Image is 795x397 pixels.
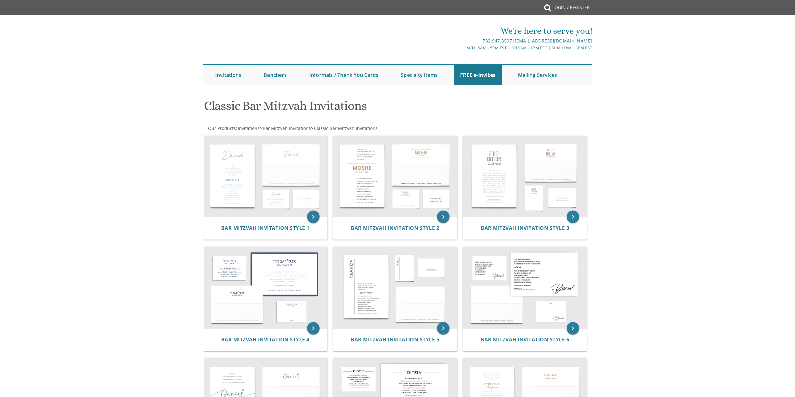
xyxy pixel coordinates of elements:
[351,336,439,343] span: Bar Mitzvah Invitation Style 5
[481,225,569,231] span: Bar Mitzvah Invitation Style 3
[333,45,592,51] div: M-Th 9am - 5pm EST | Fri 9am - 1pm EST | Sun 11am - 3pm EST
[307,322,320,335] a: keyboard_arrow_right
[204,136,327,217] img: Bar Mitzvah Invitation Style 1
[263,125,311,131] span: Bar Mitzvah Invitations
[454,65,502,85] a: FREE e-Invites
[221,225,310,231] a: Bar Mitzvah Invitation Style 1
[351,337,439,343] a: Bar Mitzvah Invitation Style 5
[483,38,512,44] a: 732.947.3597
[257,65,293,85] a: Benchers
[481,337,569,343] a: Bar Mitzvah Invitation Style 6
[567,211,579,223] a: keyboard_arrow_right
[437,322,450,335] a: keyboard_arrow_right
[262,125,311,131] a: Bar Mitzvah Invitations
[351,225,439,231] a: Bar Mitzvah Invitation Style 2
[260,125,311,131] span: >
[333,136,457,217] img: Bar Mitzvah Invitation Style 2
[313,125,378,131] a: Classic Bar Mitzvah Invitations
[204,99,459,117] h1: Classic Bar Mitzvah Invitations
[395,65,444,85] a: Specialty Items
[481,336,569,343] span: Bar Mitzvah Invitation Style 6
[481,225,569,231] a: Bar Mitzvah Invitation Style 3
[512,65,563,85] a: Mailing Services
[238,125,260,131] span: Invitations
[307,211,320,223] a: keyboard_arrow_right
[463,247,587,328] img: Bar Mitzvah Invitation Style 6
[204,247,327,328] img: Bar Mitzvah Invitation Style 4
[221,336,310,343] span: Bar Mitzvah Invitation Style 4
[303,65,385,85] a: Informals / Thank You Cards
[207,125,236,131] a: Our Products
[437,211,450,223] a: keyboard_arrow_right
[463,136,587,217] img: Bar Mitzvah Invitation Style 3
[333,25,592,37] div: We're here to serve you!
[237,125,260,131] a: Invitations
[333,247,457,328] img: Bar Mitzvah Invitation Style 5
[203,125,398,132] div: :
[567,322,579,335] a: keyboard_arrow_right
[333,37,592,45] div: |
[314,125,378,131] span: Classic Bar Mitzvah Invitations
[221,337,310,343] a: Bar Mitzvah Invitation Style 4
[221,225,310,231] span: Bar Mitzvah Invitation Style 1
[311,125,378,131] span: >
[209,65,247,85] a: Invitations
[351,225,439,231] span: Bar Mitzvah Invitation Style 2
[515,38,592,44] a: [EMAIL_ADDRESS][DOMAIN_NAME]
